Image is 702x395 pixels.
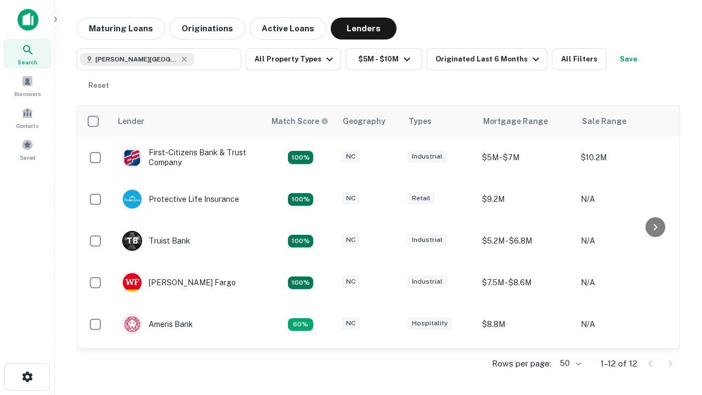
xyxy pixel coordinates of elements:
[477,137,575,178] td: $5M - $7M
[611,48,646,70] button: Save your search to get updates of matches that match your search criteria.
[427,48,547,70] button: Originated Last 6 Months
[288,318,313,331] div: Matching Properties: 1, hasApolloMatch: undefined
[123,190,141,208] img: picture
[3,103,52,132] a: Contacts
[477,220,575,262] td: $5.2M - $6.8M
[575,262,674,303] td: N/A
[483,115,548,128] div: Mortgage Range
[575,137,674,178] td: $10.2M
[95,54,178,64] span: [PERSON_NAME][GEOGRAPHIC_DATA], [GEOGRAPHIC_DATA]
[552,48,607,70] button: All Filters
[407,150,447,163] div: Industrial
[575,345,674,387] td: N/A
[250,18,326,39] button: Active Loans
[477,262,575,303] td: $7.5M - $8.6M
[127,235,138,247] p: T B
[331,18,397,39] button: Lenders
[407,192,435,205] div: Retail
[123,148,141,167] img: picture
[18,9,38,31] img: capitalize-icon.png
[288,151,313,164] div: Matching Properties: 2, hasApolloMatch: undefined
[435,53,542,66] div: Originated Last 6 Months
[647,272,702,325] iframe: Chat Widget
[18,58,37,66] span: Search
[288,276,313,290] div: Matching Properties: 2, hasApolloMatch: undefined
[492,357,551,370] p: Rows per page:
[3,71,52,100] a: Borrowers
[123,315,141,334] img: picture
[575,106,674,137] th: Sale Range
[3,134,52,164] a: Saved
[271,115,326,127] h6: Match Score
[556,356,583,371] div: 50
[81,75,116,97] button: Reset
[342,275,360,288] div: NC
[169,18,245,39] button: Originations
[123,273,141,292] img: picture
[122,148,254,167] div: First-citizens Bank & Trust Company
[271,115,329,127] div: Capitalize uses an advanced AI algorithm to match your search with the best lender. The match sco...
[342,150,360,163] div: NC
[402,106,477,137] th: Types
[14,89,41,98] span: Borrowers
[77,18,165,39] button: Maturing Loans
[582,115,626,128] div: Sale Range
[246,48,341,70] button: All Property Types
[407,234,447,246] div: Industrial
[342,317,360,330] div: NC
[336,106,402,137] th: Geography
[122,273,236,292] div: [PERSON_NAME] Fargo
[601,357,637,370] p: 1–12 of 12
[122,231,190,251] div: Truist Bank
[3,39,52,69] a: Search
[477,303,575,345] td: $8.8M
[575,178,674,220] td: N/A
[122,189,239,209] div: Protective Life Insurance
[16,121,38,130] span: Contacts
[477,106,575,137] th: Mortgage Range
[111,106,265,137] th: Lender
[477,178,575,220] td: $9.2M
[288,235,313,248] div: Matching Properties: 3, hasApolloMatch: undefined
[409,115,432,128] div: Types
[407,317,452,330] div: Hospitality
[20,153,36,162] span: Saved
[288,193,313,206] div: Matching Properties: 2, hasApolloMatch: undefined
[265,106,336,137] th: Capitalize uses an advanced AI algorithm to match your search with the best lender. The match sco...
[122,314,193,334] div: Ameris Bank
[346,48,422,70] button: $5M - $10M
[575,220,674,262] td: N/A
[575,303,674,345] td: N/A
[407,275,447,288] div: Industrial
[477,345,575,387] td: $9.2M
[342,234,360,246] div: NC
[342,192,360,205] div: NC
[118,115,144,128] div: Lender
[343,115,386,128] div: Geography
